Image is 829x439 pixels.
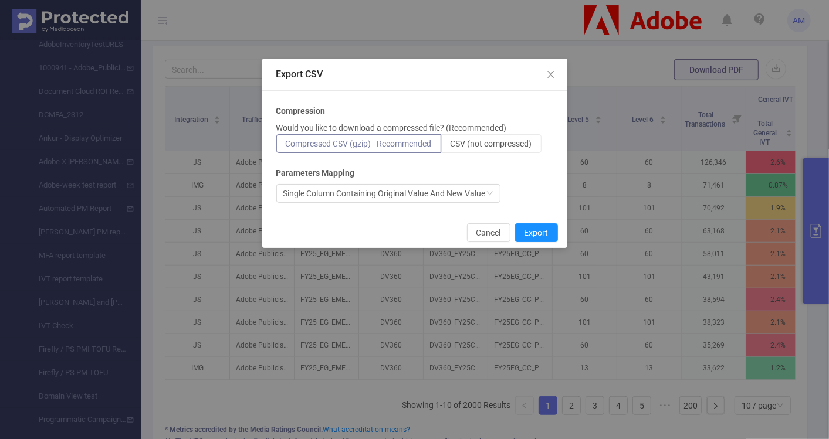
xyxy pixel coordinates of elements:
i: icon: down [486,190,493,198]
button: Cancel [467,223,510,242]
span: Compressed CSV (gzip) - Recommended [286,139,432,148]
b: Parameters Mapping [276,167,355,179]
p: Would you like to download a compressed file? (Recommended) [276,122,507,134]
div: Export CSV [276,68,553,81]
span: CSV (not compressed) [451,139,532,148]
i: icon: close [546,70,556,79]
button: Close [534,59,567,91]
div: Single Column Containing Original Value And New Value [283,185,486,202]
b: Compression [276,105,326,117]
button: Export [515,223,558,242]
